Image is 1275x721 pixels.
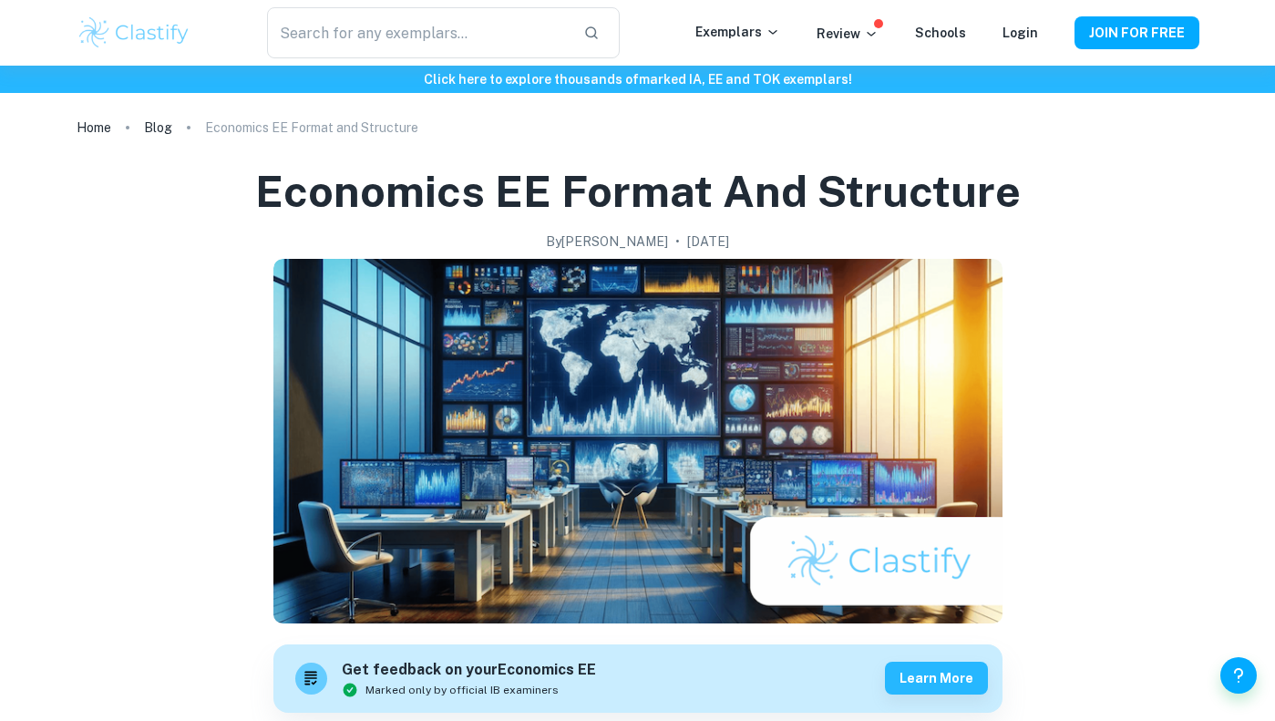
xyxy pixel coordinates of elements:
[1003,26,1038,40] a: Login
[817,24,879,44] p: Review
[1074,16,1199,49] button: JOIN FOR FREE
[365,682,559,698] span: Marked only by official IB examiners
[4,69,1271,89] h6: Click here to explore thousands of marked IA, EE and TOK exemplars !
[687,232,729,252] h2: [DATE]
[267,7,568,58] input: Search for any exemplars...
[342,659,596,682] h6: Get feedback on your Economics EE
[77,15,192,51] img: Clastify logo
[273,259,1003,623] img: Economics EE Format and Structure cover image
[695,22,780,42] p: Exemplars
[273,644,1003,713] a: Get feedback on yourEconomics EEMarked only by official IB examinersLearn more
[77,115,111,140] a: Home
[1220,657,1257,694] button: Help and Feedback
[255,162,1021,221] h1: Economics EE Format and Structure
[915,26,966,40] a: Schools
[546,232,668,252] h2: By [PERSON_NAME]
[675,232,680,252] p: •
[885,662,988,695] button: Learn more
[205,118,418,138] p: Economics EE Format and Structure
[144,115,172,140] a: Blog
